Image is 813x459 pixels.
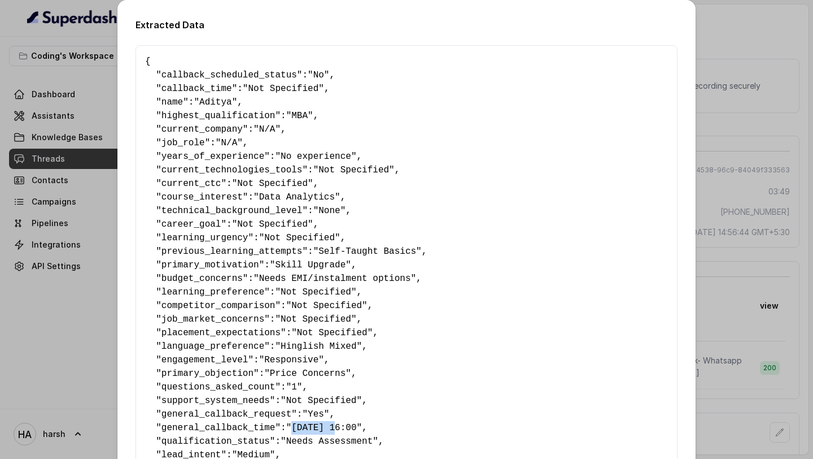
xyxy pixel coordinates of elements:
span: technical_background_level [161,206,303,216]
span: "No experience" [275,151,356,162]
span: "Not Specified" [275,314,356,324]
span: "Data Analytics" [253,192,340,202]
span: years_of_experience [161,151,264,162]
span: job_role [161,138,205,148]
span: current_ctc [161,179,221,189]
span: "Not Specified" [275,287,356,297]
span: "Not Specified" [232,219,313,229]
span: "Not Specified" [286,301,368,311]
span: "N/A" [216,138,243,148]
span: learning_preference [161,287,264,297]
span: current_technologies_tools [161,165,303,175]
span: "Not Specified" [243,84,324,94]
span: support_system_needs [161,396,270,406]
span: "None" [313,206,346,216]
span: "Price Concerns" [264,369,351,379]
span: "MBA" [286,111,313,121]
span: competitor_comparison [161,301,276,311]
span: callback_time [161,84,232,94]
span: name [161,97,183,107]
span: "N/A" [253,124,281,135]
span: callback_scheduled_status [161,70,297,80]
span: "Not Specified" [313,165,395,175]
span: current_company [161,124,243,135]
span: "Aditya" [194,97,237,107]
span: course_interest [161,192,243,202]
span: placement_expectations [161,328,281,338]
span: primary_objection [161,369,253,379]
span: questions_asked_count [161,382,276,392]
span: "Responsive" [259,355,324,365]
span: highest_qualification [161,111,276,121]
span: engagement_level [161,355,248,365]
span: "Yes" [302,409,329,419]
span: general_callback_request [161,409,291,419]
span: "Hinglish Mixed" [275,341,362,352]
span: budget_concerns [161,274,243,284]
span: "Self-Taught Basics" [313,246,422,257]
span: "Needs Assessment" [281,436,378,447]
span: general_callback_time [161,423,276,433]
span: language_preference [161,341,264,352]
span: previous_learning_attempts [161,246,303,257]
span: job_market_concerns [161,314,264,324]
span: "Not Specified" [291,328,373,338]
span: "Needs EMI/instalment options" [253,274,416,284]
span: "Not Specified" [232,179,313,189]
span: primary_motivation [161,260,259,270]
span: "1" [286,382,303,392]
span: "No" [308,70,329,80]
span: "Not Specified" [281,396,362,406]
span: "Not Specified" [259,233,340,243]
h2: Extracted Data [135,18,677,32]
span: "Skill Upgrade" [270,260,351,270]
span: qualification_status [161,436,270,447]
span: career_goal [161,219,221,229]
span: learning_urgency [161,233,248,243]
span: "[DATE] 16:00" [286,423,362,433]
